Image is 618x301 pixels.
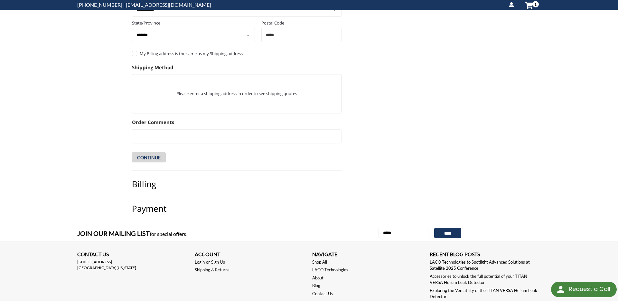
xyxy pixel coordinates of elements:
a: LACO Technologies [312,267,348,273]
a: Contact Us [312,291,333,297]
span: or [202,259,214,266]
h3: Account [195,251,306,259]
a: About [312,275,323,281]
legend: Order Comments [132,119,174,129]
label: Postal Code [261,20,342,26]
legend: Shipping Method [132,64,173,74]
a: Shop All [312,259,327,266]
div: Request a Call [569,282,610,296]
a: Blog [312,283,320,289]
h3: Contact Us [77,251,188,259]
a: Sign Up [211,259,225,266]
a: Exploring the Versatility of the TITAN VERSA Helium Leak Detector [430,287,541,300]
a: Accessories to unlock the full potential of your TITAN VERSA Helium Leak Detector [430,273,541,286]
img: round button [556,284,566,295]
a: Shipping & Returns [195,267,229,273]
a: Login [195,259,205,266]
h3: Recent Blog Posts [430,251,541,259]
svg: account [508,1,515,7]
h3: Navigate [312,251,423,259]
span: for special offers! [150,231,188,237]
address: [STREET_ADDRESS] [GEOGRAPHIC_DATA][US_STATE] [77,259,188,271]
p: Please enter a shipping address in order to see shipping quotes [132,88,341,100]
span: 1 [532,1,539,7]
h3: Join Our Mailing List [77,226,191,241]
a: cart-preview-dropdown [520,0,536,10]
button: Continue [132,152,166,162]
a: LACO Technologies to Spotlight Advanced Solutions at Satellite 2025 Conference [430,259,541,272]
label: State/Province [132,20,255,26]
div: Request a Call [551,282,617,297]
label: My Billing address is the same as my Shipping address [132,51,342,56]
h2: Payment [132,203,170,214]
h2: Billing [132,179,170,189]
